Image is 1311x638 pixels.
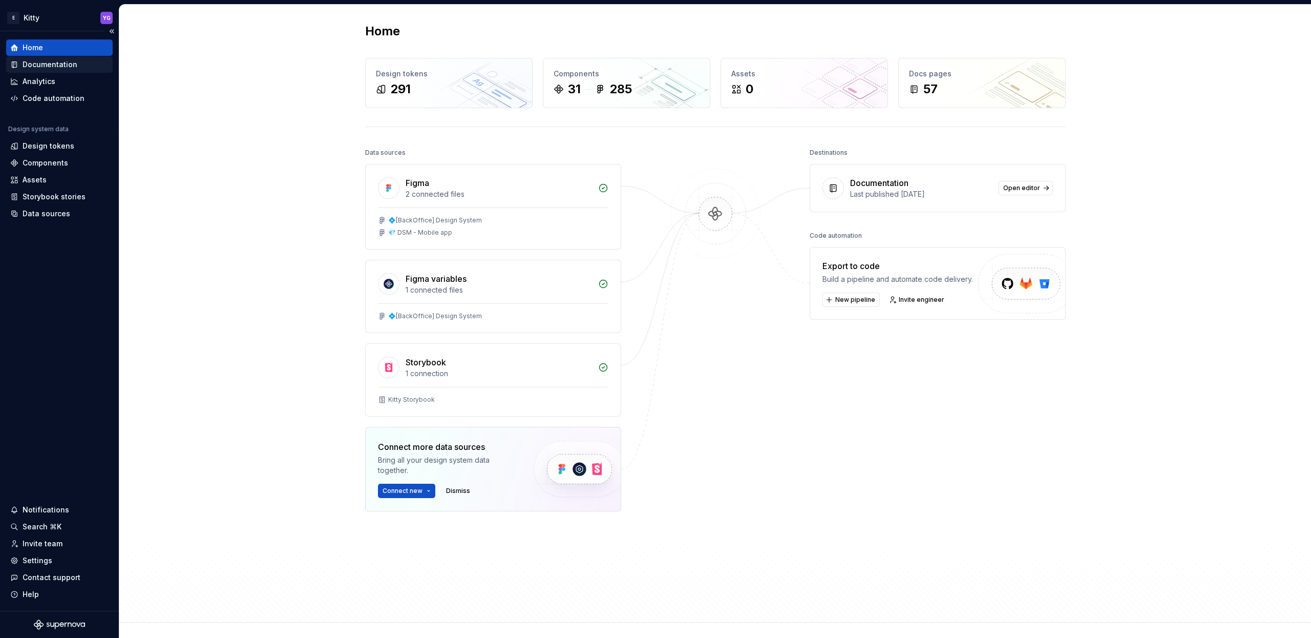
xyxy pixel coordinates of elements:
[406,177,429,189] div: Figma
[6,586,113,603] button: Help
[365,146,406,160] div: Data sources
[376,69,522,79] div: Design tokens
[8,125,69,133] div: Design system data
[441,484,475,498] button: Dismiss
[810,146,848,160] div: Destinations
[6,502,113,518] button: Notifications
[746,81,753,97] div: 0
[103,14,111,22] div: YG
[390,81,411,97] div: 291
[6,138,113,154] a: Design tokens
[835,296,875,304] span: New pipeline
[388,312,482,320] div: 💠[BackOffice] Design System
[23,522,61,532] div: Search ⌘K
[6,155,113,171] a: Components
[406,285,592,295] div: 1 connected files
[23,192,86,202] div: Storybook stories
[365,164,621,250] a: Figma2 connected files💠[BackOffice] Design System💎 DSM - Mobile app
[365,58,533,108] a: Design tokens291
[383,487,422,495] span: Connect new
[23,175,47,185] div: Assets
[365,23,400,39] h2: Home
[731,69,877,79] div: Assets
[6,172,113,188] a: Assets
[6,536,113,552] a: Invite team
[6,73,113,90] a: Analytics
[388,229,452,237] div: 💎 DSM - Mobile app
[378,455,516,476] div: Bring all your design system data together.
[6,519,113,535] button: Search ⌘K
[378,441,516,453] div: Connect more data sources
[388,396,435,404] div: Kitty Storybook
[23,505,69,515] div: Notifications
[721,58,888,108] a: Assets0
[6,189,113,205] a: Storybook stories
[23,93,84,104] div: Code automation
[406,189,592,199] div: 2 connected files
[406,273,467,285] div: Figma variables
[850,177,908,189] div: Documentation
[24,13,39,23] div: Kitty
[923,81,938,97] div: 57
[446,487,470,495] span: Dismiss
[406,356,446,368] div: Storybook
[406,368,592,379] div: 1 connection
[6,39,113,56] a: Home
[23,589,39,600] div: Help
[104,24,119,38] button: Collapse sidebar
[2,7,117,29] button: EKittyYG
[554,69,700,79] div: Components
[822,274,973,284] div: Build a pipeline and automate code delivery.
[23,141,74,151] div: Design tokens
[822,293,880,307] button: New pipeline
[1003,184,1040,192] span: Open editor
[34,620,85,630] svg: Supernova Logo
[909,69,1055,79] div: Docs pages
[378,484,435,498] button: Connect new
[822,260,973,272] div: Export to code
[810,229,862,243] div: Code automation
[23,76,55,87] div: Analytics
[23,539,62,549] div: Invite team
[898,58,1066,108] a: Docs pages57
[365,260,621,333] a: Figma variables1 connected files💠[BackOffice] Design System
[23,158,68,168] div: Components
[6,90,113,107] a: Code automation
[23,572,80,583] div: Contact support
[899,296,944,304] span: Invite engineer
[7,12,19,24] div: E
[23,59,77,70] div: Documentation
[543,58,710,108] a: Components31285
[388,216,482,224] div: 💠[BackOffice] Design System
[365,343,621,417] a: Storybook1 connectionKitty Storybook
[23,43,43,53] div: Home
[609,81,632,97] div: 285
[886,293,949,307] a: Invite engineer
[6,56,113,73] a: Documentation
[6,569,113,586] button: Contact support
[23,555,52,566] div: Settings
[6,552,113,569] a: Settings
[999,181,1053,195] a: Open editor
[23,209,70,219] div: Data sources
[850,189,992,199] div: Last published [DATE]
[6,205,113,222] a: Data sources
[568,81,581,97] div: 31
